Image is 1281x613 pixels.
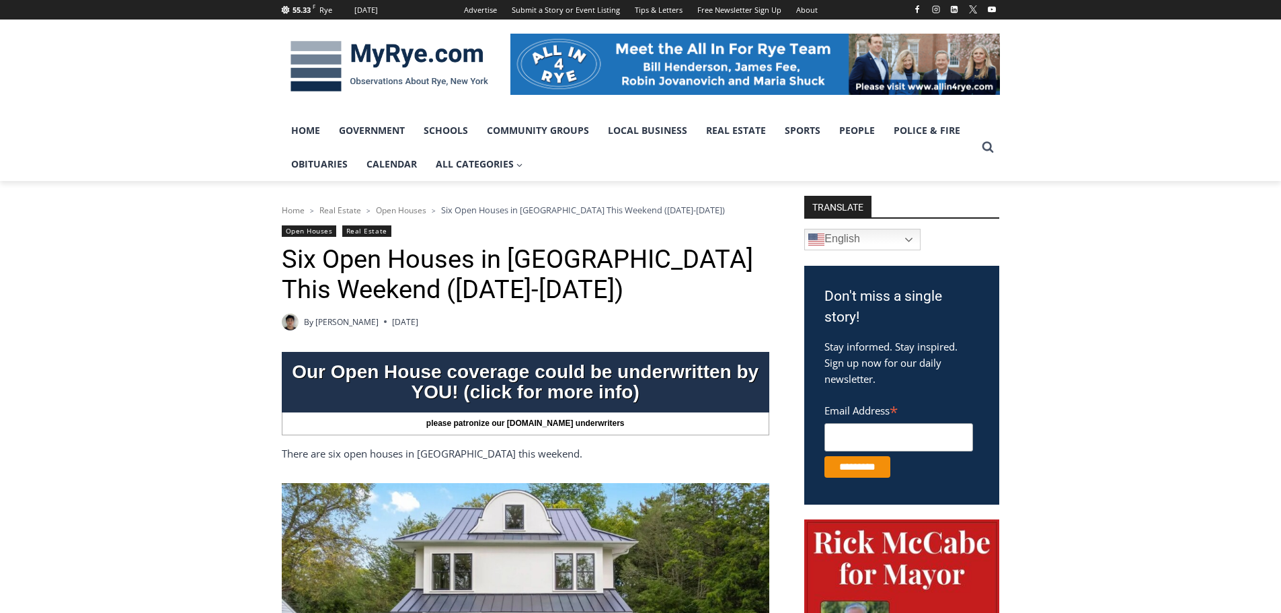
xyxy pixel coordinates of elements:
[884,114,970,147] a: Police & Fire
[775,114,830,147] a: Sports
[965,1,981,17] a: X
[319,4,332,16] div: Rye
[976,135,1000,159] button: View Search Form
[313,3,315,10] span: F
[436,157,523,172] span: All Categories
[824,397,973,421] label: Email Address
[830,114,884,147] a: People
[293,5,311,15] span: 55.33
[824,286,979,328] h3: Don't miss a single story!
[282,352,769,435] a: Our Open House coverage could be underwritten by YOU! (click for more info) please patronize our ...
[282,205,305,216] a: Home
[282,114,329,147] a: Home
[282,114,976,182] nav: Primary Navigation
[804,196,871,217] strong: TRANSLATE
[282,203,769,217] nav: Breadcrumbs
[697,114,775,147] a: Real Estate
[310,206,314,215] span: >
[282,412,769,435] div: please patronize our [DOMAIN_NAME] underwriters
[984,1,1000,17] a: YouTube
[282,244,769,305] h1: Six Open Houses in [GEOGRAPHIC_DATA] This Weekend ([DATE]-[DATE])
[432,206,436,215] span: >
[282,225,337,237] a: Open Houses
[928,1,944,17] a: Instagram
[282,32,497,102] img: MyRye.com
[354,4,378,16] div: [DATE]
[946,1,962,17] a: Linkedin
[304,316,313,328] span: By
[824,338,979,387] p: Stay informed. Stay inspired. Sign up now for our daily newsletter.
[282,147,357,181] a: Obituaries
[510,34,1000,94] img: All in for Rye
[909,1,925,17] a: Facebook
[426,147,533,181] a: All Categories
[315,316,379,328] a: [PERSON_NAME]
[808,231,824,248] img: en
[477,114,598,147] a: Community Groups
[376,205,426,216] a: Open Houses
[282,314,299,330] img: Patel, Devan - bio cropped 200x200
[598,114,697,147] a: Local Business
[342,225,391,237] a: Real Estate
[804,229,921,250] a: English
[441,204,725,216] span: Six Open Houses in [GEOGRAPHIC_DATA] This Weekend ([DATE]-[DATE])
[282,314,299,330] a: Author image
[357,147,426,181] a: Calendar
[282,355,769,409] div: Our Open House coverage could be underwritten by YOU! (click for more info)
[319,205,361,216] a: Real Estate
[329,114,414,147] a: Government
[366,206,371,215] span: >
[414,114,477,147] a: Schools
[392,316,418,328] time: [DATE]
[282,445,769,462] p: There are six open houses in [GEOGRAPHIC_DATA] this weekend.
